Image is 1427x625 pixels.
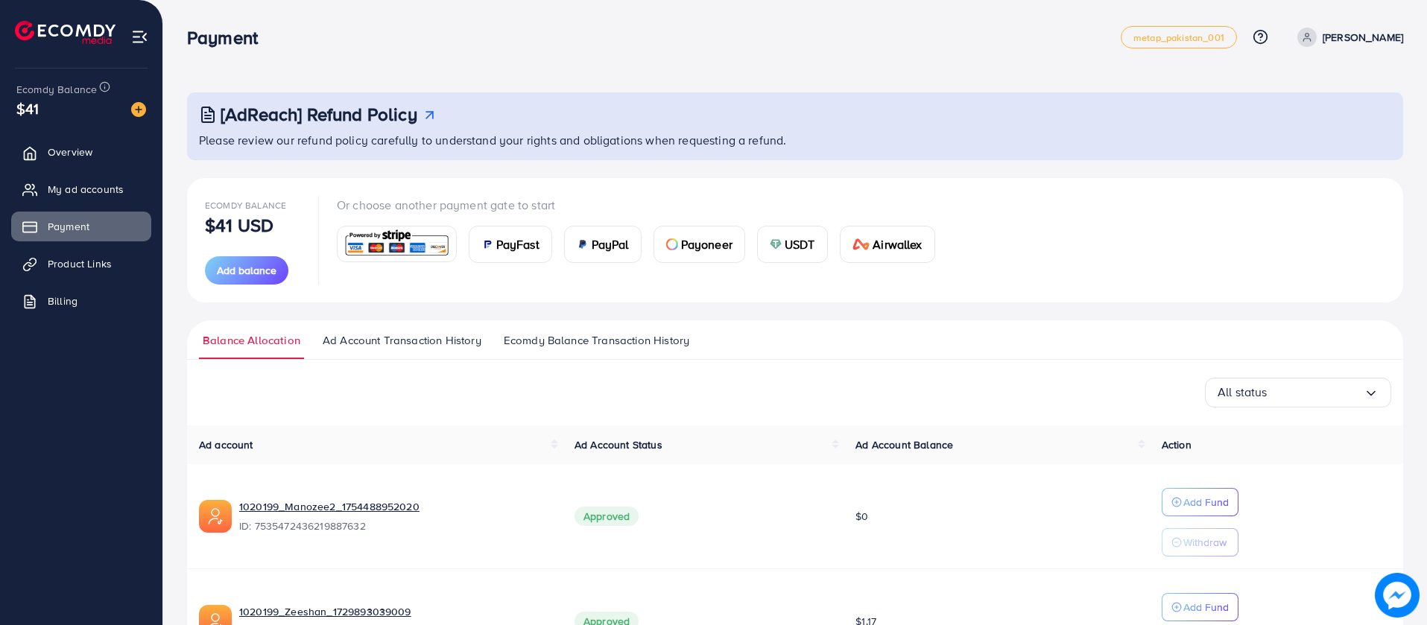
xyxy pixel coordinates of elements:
[16,82,97,97] span: Ecomdy Balance
[217,263,276,278] span: Add balance
[48,145,92,159] span: Overview
[221,104,417,125] h3: [AdReach] Refund Policy
[11,174,151,204] a: My ad accounts
[203,332,300,349] span: Balance Allocation
[577,238,589,250] img: card
[840,226,935,263] a: cardAirwallex
[11,286,151,316] a: Billing
[852,238,870,250] img: card
[1162,488,1238,516] button: Add Fund
[323,332,481,349] span: Ad Account Transaction History
[496,235,540,253] span: PayFast
[11,137,151,167] a: Overview
[15,21,116,44] img: logo
[239,499,551,533] div: <span class='underline'>1020199_Manozee2_1754488952020</span></br>7535472436219887632
[1323,28,1403,46] p: [PERSON_NAME]
[681,235,733,253] span: Payoneer
[239,499,551,514] a: 1020199_Manozee2_1754488952020
[855,437,953,452] span: Ad Account Balance
[131,28,148,45] img: menu
[1268,381,1364,404] input: Search for option
[11,212,151,241] a: Payment
[199,437,253,452] span: Ad account
[666,238,678,250] img: card
[855,509,868,524] span: $0
[342,228,452,260] img: card
[239,518,551,533] span: ID: 7535472436219887632
[205,199,286,212] span: Ecomdy Balance
[1205,378,1391,407] div: Search for option
[654,226,745,263] a: cardPayoneer
[481,238,493,250] img: card
[1162,437,1192,452] span: Action
[592,235,629,253] span: PayPal
[48,256,112,271] span: Product Links
[131,102,146,117] img: image
[504,332,689,349] span: Ecomdy Balance Transaction History
[1291,28,1403,47] a: [PERSON_NAME]
[873,235,922,253] span: Airwallex
[1218,381,1268,404] span: All status
[1183,493,1229,511] p: Add Fund
[48,294,77,308] span: Billing
[1162,528,1238,556] button: Withdraw
[16,98,39,119] span: $41
[1376,574,1420,618] img: image
[337,226,457,262] a: card
[469,226,552,263] a: cardPayFast
[199,500,232,533] img: ic-ads-acc.e4c84228.svg
[1162,593,1238,621] button: Add Fund
[337,196,947,214] p: Or choose another payment gate to start
[785,235,815,253] span: USDT
[239,604,551,619] a: 1020199_Zeeshan_1729893039009
[48,219,89,234] span: Payment
[1121,26,1237,48] a: metap_pakistan_001
[564,226,642,263] a: cardPayPal
[187,27,270,48] h3: Payment
[1183,598,1229,616] p: Add Fund
[48,182,124,197] span: My ad accounts
[205,256,288,285] button: Add balance
[11,249,151,279] a: Product Links
[1133,33,1224,42] span: metap_pakistan_001
[199,131,1394,149] p: Please review our refund policy carefully to understand your rights and obligations when requesti...
[575,437,662,452] span: Ad Account Status
[1183,533,1227,551] p: Withdraw
[575,507,639,526] span: Approved
[757,226,828,263] a: cardUSDT
[205,216,273,234] p: $41 USD
[770,238,782,250] img: card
